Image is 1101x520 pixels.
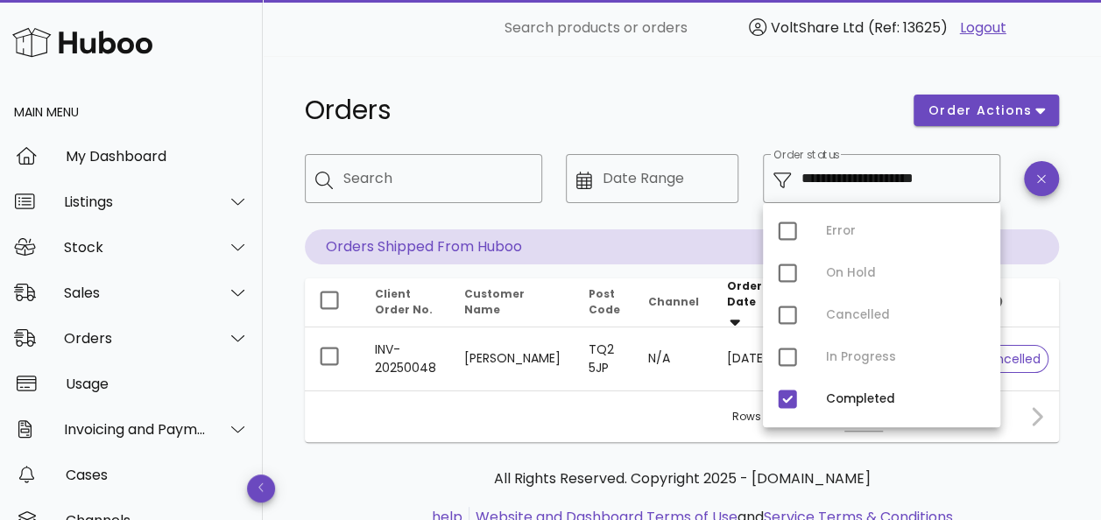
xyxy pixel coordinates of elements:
[64,193,207,210] div: Listings
[727,278,762,309] span: Order Date
[12,24,152,61] img: Huboo Logo
[361,327,450,390] td: INV-20250048
[319,468,1045,489] p: All Rights Reserved. Copyright 2025 - [DOMAIN_NAME]
[713,278,782,327] th: Order Date: Sorted descending. Activate to remove sorting.
[450,327,575,390] td: [PERSON_NAME]
[575,278,634,327] th: Post Code
[826,392,986,406] div: Completed
[64,285,207,301] div: Sales
[66,148,249,165] div: My Dashboard
[66,467,249,483] div: Cases
[589,286,620,317] span: Post Code
[914,95,1059,126] button: order actions
[634,327,713,390] td: N/A
[713,327,782,390] td: [DATE]
[732,391,883,442] div: Rows per page:
[450,278,575,327] th: Customer Name
[305,95,893,126] h1: Orders
[648,294,699,309] span: Channel
[634,278,713,327] th: Channel
[960,18,1006,39] a: Logout
[844,403,883,431] div: 10Rows per page:
[361,278,450,327] th: Client Order No.
[64,330,207,347] div: Orders
[66,376,249,392] div: Usage
[771,18,864,38] span: VoltShare Ltd
[64,239,207,256] div: Stock
[64,421,207,438] div: Invoicing and Payments
[928,102,1033,120] span: order actions
[773,149,839,162] label: Order status
[375,286,433,317] span: Client Order No.
[575,327,634,390] td: TQ2 5JP
[868,18,948,38] span: (Ref: 13625)
[305,229,1059,264] p: Orders Shipped From Huboo
[464,286,525,317] span: Customer Name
